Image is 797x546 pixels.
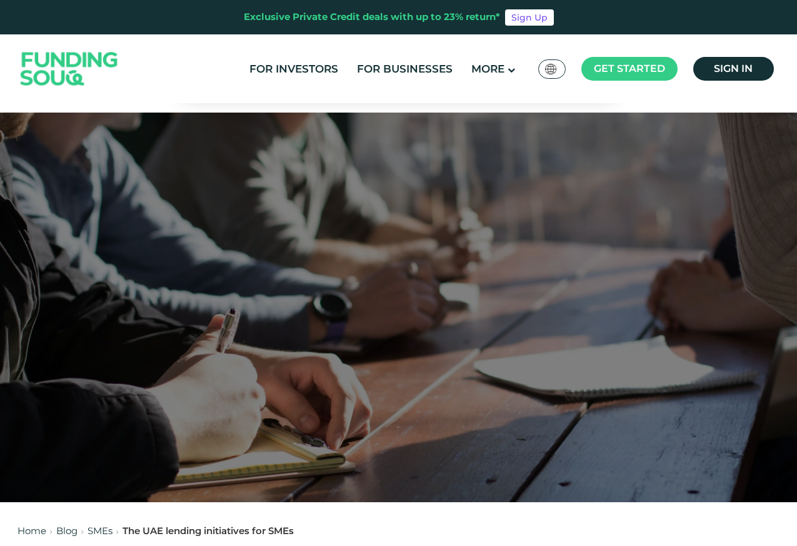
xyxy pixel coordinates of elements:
[354,59,456,79] a: For Businesses
[123,524,294,538] div: The UAE lending initiatives for SMEs
[714,63,753,74] span: Sign in
[246,59,341,79] a: For Investors
[545,64,556,74] img: SA Flag
[693,57,774,81] a: Sign in
[594,63,665,74] span: Get started
[56,525,78,537] a: Blog
[244,10,500,24] div: Exclusive Private Credit deals with up to 23% return*
[471,63,504,75] span: More
[88,525,113,537] a: SMEs
[505,9,554,26] a: Sign Up
[8,38,131,101] img: Logo
[18,525,46,537] a: Home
